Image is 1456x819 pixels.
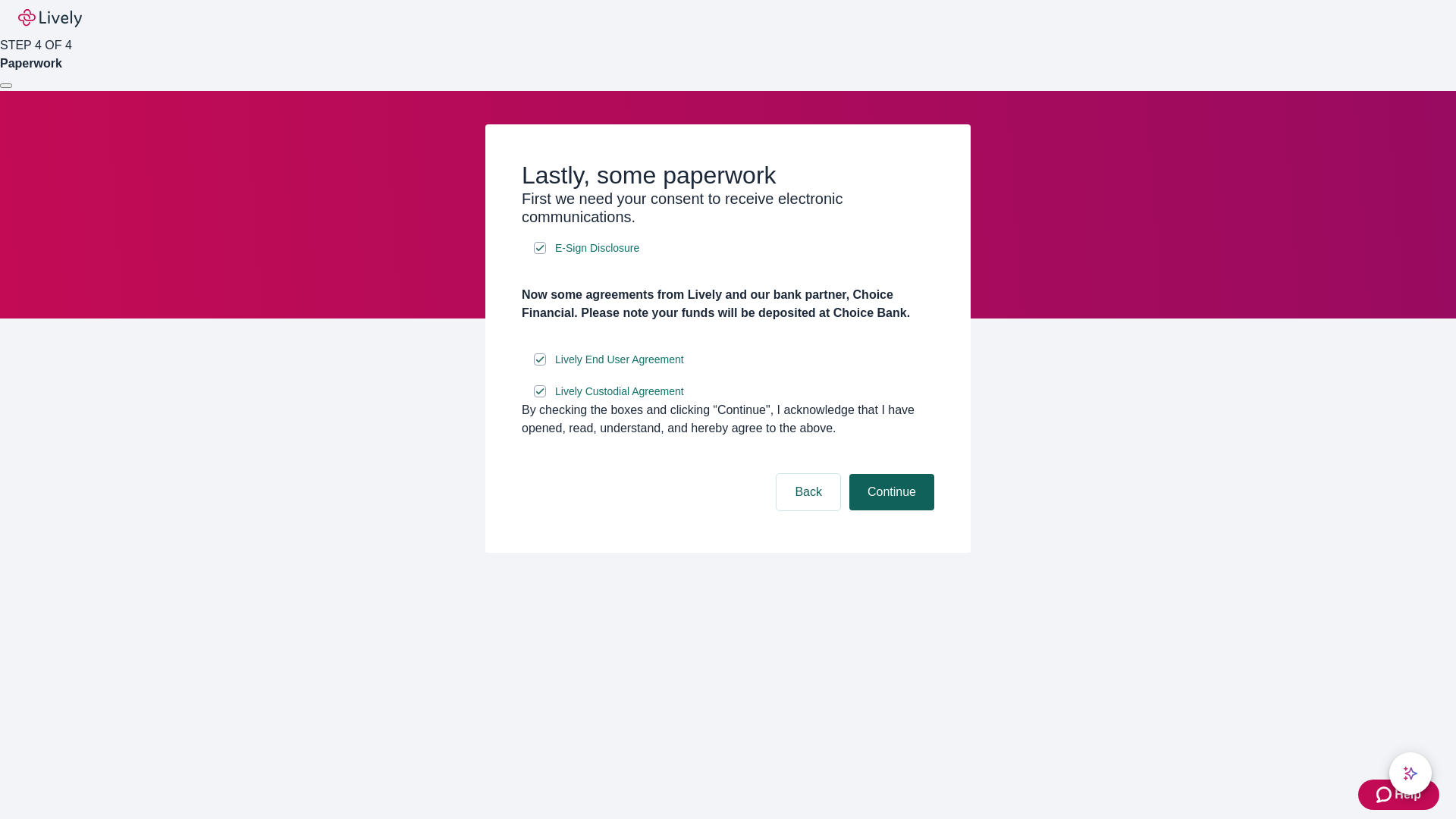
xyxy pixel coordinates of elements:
[777,474,840,510] button: Back
[1389,752,1432,795] button: chat
[522,190,934,226] h3: First we need your consent to receive electronic communications.
[849,474,934,510] button: Continue
[1376,786,1395,804] svg: Zendesk support icon
[552,350,687,369] a: e-sign disclosure document
[522,286,934,322] h4: Now some agreements from Lively and our bank partner, Choice Financial. Please note your funds wi...
[18,9,82,27] img: Lively
[555,352,684,368] span: Lively End User Agreement
[1358,780,1439,810] button: Zendesk support iconHelp
[1395,786,1421,804] span: Help
[555,240,639,256] span: E-Sign Disclosure
[522,161,934,190] h2: Lastly, some paperwork
[522,401,934,438] div: By checking the boxes and clicking “Continue", I acknowledge that I have opened, read, understand...
[552,239,642,258] a: e-sign disclosure document
[555,384,684,400] span: Lively Custodial Agreement
[552,382,687,401] a: e-sign disclosure document
[1403,766,1418,781] svg: Lively AI Assistant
